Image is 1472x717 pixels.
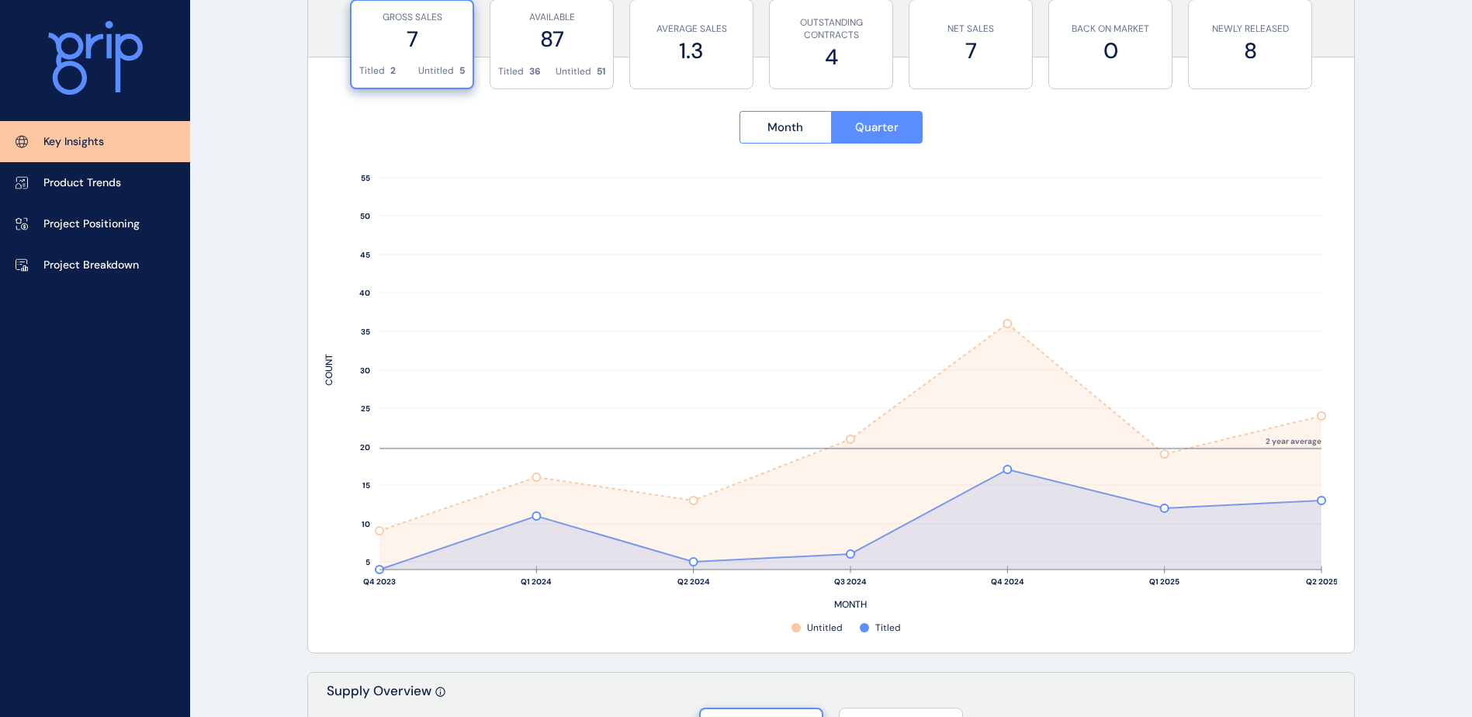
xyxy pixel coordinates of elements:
p: Product Trends [43,175,121,191]
text: COUNT [323,354,335,386]
p: 36 [529,65,541,78]
p: 51 [597,65,605,78]
p: BACK ON MARKET [1057,23,1164,36]
p: OUTSTANDING CONTRACTS [778,16,885,43]
span: Month [767,119,803,135]
text: Q4 2024 [991,577,1024,587]
p: AVAILABLE [498,11,605,24]
text: MONTH [834,598,867,611]
text: 10 [362,519,370,529]
p: NET SALES [917,23,1024,36]
p: GROSS SALES [359,11,465,24]
p: Project Positioning [43,216,140,232]
text: Q2 2024 [677,577,710,587]
text: Q1 2024 [521,577,552,587]
p: AVERAGE SALES [638,23,745,36]
text: 30 [360,365,370,376]
text: Q1 2025 [1149,577,1179,587]
p: Key Insights [43,134,104,150]
span: Quarter [855,119,899,135]
p: 2 [390,64,396,78]
text: 5 [365,557,370,567]
p: Untitled [556,65,591,78]
text: 35 [361,327,370,337]
label: 4 [778,42,885,72]
text: Q4 2023 [363,577,396,587]
p: Untitled [418,64,454,78]
p: Titled [359,64,385,78]
button: Month [739,111,831,144]
p: Titled [498,65,524,78]
p: Project Breakdown [43,258,139,273]
text: Q2 2025 [1306,577,1338,587]
p: 5 [459,64,465,78]
text: Q3 2024 [834,577,867,587]
label: 0 [1057,36,1164,66]
label: 8 [1197,36,1304,66]
button: Quarter [831,111,923,144]
label: 7 [917,36,1024,66]
text: 55 [361,173,370,183]
label: 7 [359,24,465,54]
text: 25 [361,404,370,414]
text: 40 [359,288,370,298]
label: 87 [498,24,605,54]
p: NEWLY RELEASED [1197,23,1304,36]
text: 15 [362,480,370,490]
text: 20 [360,442,370,452]
text: 50 [360,211,370,221]
text: 2 year average [1266,436,1321,446]
label: 1.3 [638,36,745,66]
text: 45 [360,250,370,260]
